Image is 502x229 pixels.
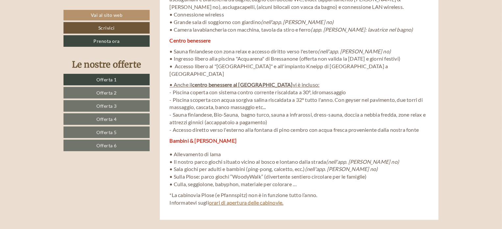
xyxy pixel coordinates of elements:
div: Apartments Fuchsmaurer [10,19,98,25]
strong: Bambini & [PERSON_NAME] [170,137,237,144]
p: • Sauna finlandese con zona relax e accesso diritto verso l'estero • Ingresso libero alla piscina... [170,48,429,78]
u: • Anche il vi è incluso: [170,81,320,88]
em: (nell'app. [PERSON_NAME] no) [261,19,334,25]
span: Offerta 5 [96,129,117,135]
p: *La cabinovia Plose (e Pfannspitz) non è in funzione tutto l’anno. Informatevi sugli [170,191,429,207]
button: Invia [228,174,260,185]
em: (nell'app. [PERSON_NAME] no) [326,158,399,165]
span: Offerta 6 [96,143,117,148]
div: Buon giorno, come possiamo aiutarla? [5,18,101,38]
em: (nell'app. [PERSON_NAME] no) [305,166,378,172]
span: Offerta 3 [96,103,117,109]
span: Centro benessere [170,37,211,43]
span: Offerta 2 [96,90,117,96]
p: - Piscina coperta con sistema contro corrente riscaldata a 30°, idromassaggio - Piscina scoperta ... [170,81,429,134]
em: (nell'app. [PERSON_NAME] no) [318,48,391,54]
div: Le nostre offerte [63,58,150,71]
small: 12:41 [10,32,98,37]
em: (app. [PERSON_NAME]: lavatrice nel bagno) [311,26,413,33]
span: Offerta 1 [96,77,117,82]
div: giovedì [114,5,145,16]
p: • Allevamento di lama • Il nostro parco giochi situato vicino al bosco e lontano dalla strada • S... [170,151,429,188]
a: Vai al sito web [63,10,150,20]
a: orari di apertura delle cabinovie. [209,199,284,206]
span: Offerta 4 [96,116,117,122]
strong: centro benessere al [GEOGRAPHIC_DATA] [192,81,293,88]
a: Prenota ora [63,35,150,47]
a: Scrivici [63,22,150,34]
